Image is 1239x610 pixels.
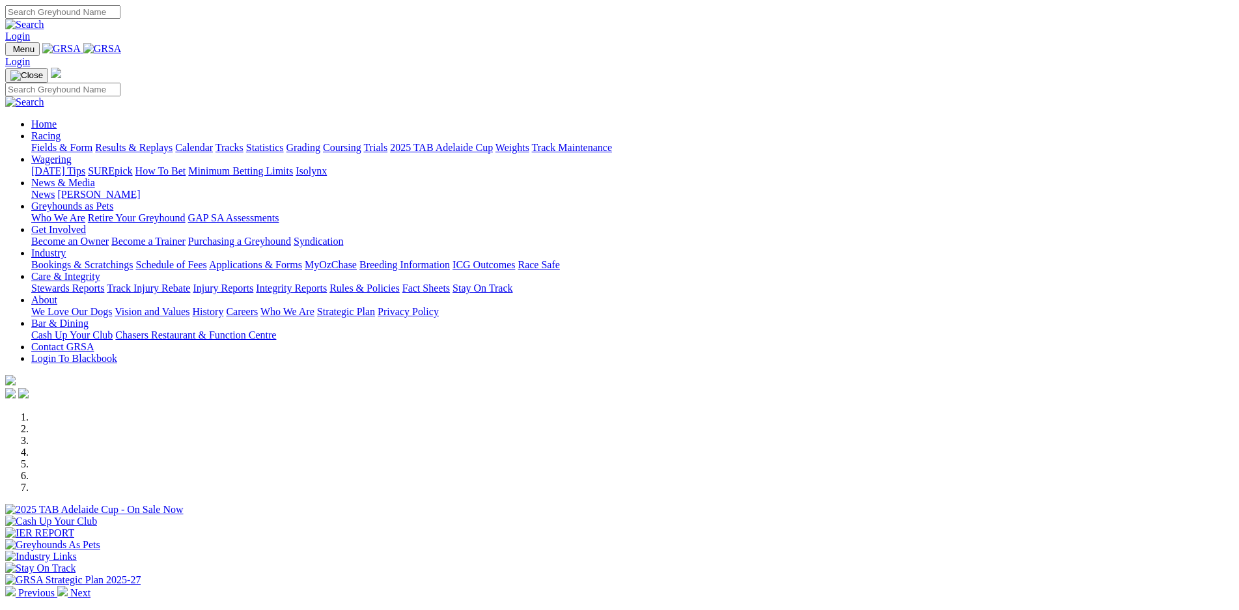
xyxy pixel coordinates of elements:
[31,118,57,130] a: Home
[31,236,109,247] a: Become an Owner
[305,259,357,270] a: MyOzChase
[31,306,112,317] a: We Love Our Dogs
[363,142,387,153] a: Trials
[452,259,515,270] a: ICG Outcomes
[495,142,529,153] a: Weights
[5,375,16,385] img: logo-grsa-white.png
[31,212,85,223] a: Who We Are
[359,259,450,270] a: Breeding Information
[5,68,48,83] button: Toggle navigation
[5,388,16,398] img: facebook.svg
[5,562,76,574] img: Stay On Track
[31,271,100,282] a: Care & Integrity
[188,165,293,176] a: Minimum Betting Limits
[31,130,61,141] a: Racing
[135,165,186,176] a: How To Bet
[95,142,173,153] a: Results & Replays
[115,329,276,340] a: Chasers Restaurant & Function Centre
[5,96,44,108] img: Search
[18,388,29,398] img: twitter.svg
[18,587,55,598] span: Previous
[107,283,190,294] a: Track Injury Rebate
[111,236,186,247] a: Become a Trainer
[5,19,44,31] img: Search
[5,527,74,539] img: IER REPORT
[70,587,90,598] span: Next
[5,31,30,42] a: Login
[188,236,291,247] a: Purchasing a Greyhound
[42,43,81,55] img: GRSA
[88,212,186,223] a: Retire Your Greyhound
[31,247,66,258] a: Industry
[13,44,35,54] span: Menu
[31,329,1234,341] div: Bar & Dining
[31,294,57,305] a: About
[31,165,1234,177] div: Wagering
[31,177,95,188] a: News & Media
[31,201,113,212] a: Greyhounds as Pets
[209,259,302,270] a: Applications & Forms
[31,142,1234,154] div: Racing
[286,142,320,153] a: Grading
[57,586,68,596] img: chevron-right-pager-white.svg
[83,43,122,55] img: GRSA
[31,259,133,270] a: Bookings & Scratchings
[31,224,86,235] a: Get Involved
[5,586,16,596] img: chevron-left-pager-white.svg
[115,306,189,317] a: Vision and Values
[31,154,72,165] a: Wagering
[226,306,258,317] a: Careers
[31,142,92,153] a: Fields & Form
[294,236,343,247] a: Syndication
[10,70,43,81] img: Close
[31,259,1234,271] div: Industry
[5,56,30,67] a: Login
[246,142,284,153] a: Statistics
[5,551,77,562] img: Industry Links
[88,165,132,176] a: SUREpick
[260,306,314,317] a: Who We Are
[57,189,140,200] a: [PERSON_NAME]
[31,189,1234,201] div: News & Media
[5,516,97,527] img: Cash Up Your Club
[175,142,213,153] a: Calendar
[31,189,55,200] a: News
[256,283,327,294] a: Integrity Reports
[51,68,61,78] img: logo-grsa-white.png
[135,259,206,270] a: Schedule of Fees
[31,165,85,176] a: [DATE] Tips
[5,539,100,551] img: Greyhounds As Pets
[31,283,1234,294] div: Care & Integrity
[31,341,94,352] a: Contact GRSA
[188,212,279,223] a: GAP SA Assessments
[31,329,113,340] a: Cash Up Your Club
[378,306,439,317] a: Privacy Policy
[5,574,141,586] img: GRSA Strategic Plan 2025-27
[518,259,559,270] a: Race Safe
[323,142,361,153] a: Coursing
[390,142,493,153] a: 2025 TAB Adelaide Cup
[317,306,375,317] a: Strategic Plan
[452,283,512,294] a: Stay On Track
[57,587,90,598] a: Next
[193,283,253,294] a: Injury Reports
[31,283,104,294] a: Stewards Reports
[5,42,40,56] button: Toggle navigation
[532,142,612,153] a: Track Maintenance
[31,353,117,364] a: Login To Blackbook
[31,212,1234,224] div: Greyhounds as Pets
[5,504,184,516] img: 2025 TAB Adelaide Cup - On Sale Now
[5,5,120,19] input: Search
[216,142,244,153] a: Tracks
[31,306,1234,318] div: About
[402,283,450,294] a: Fact Sheets
[31,236,1234,247] div: Get Involved
[5,587,57,598] a: Previous
[192,306,223,317] a: History
[31,318,89,329] a: Bar & Dining
[296,165,327,176] a: Isolynx
[329,283,400,294] a: Rules & Policies
[5,83,120,96] input: Search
